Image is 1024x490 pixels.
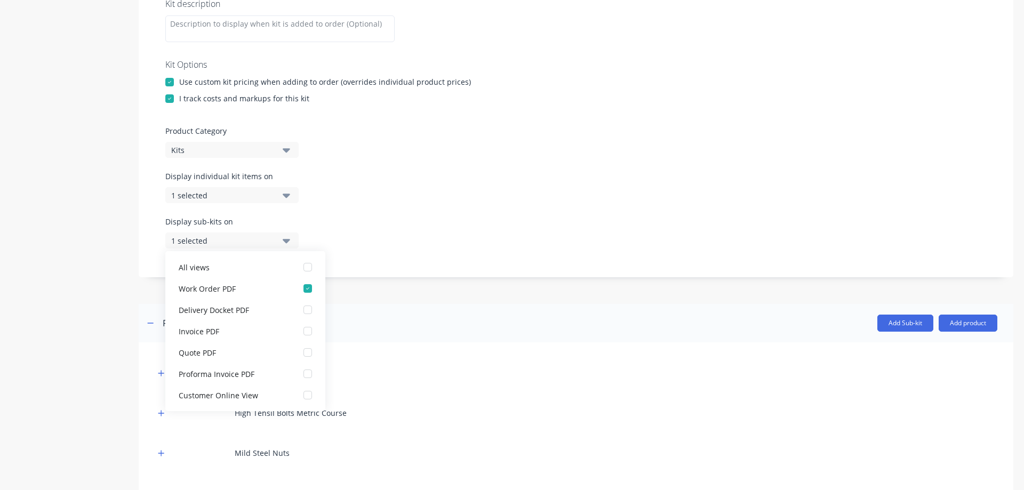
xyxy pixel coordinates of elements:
[165,232,299,248] button: 1 selected
[165,216,299,227] label: Display sub-kits on
[171,144,275,156] div: Kits
[179,304,285,315] div: Delivery Docket PDF
[179,261,285,272] div: All views
[179,347,285,358] div: Quote PDF
[165,58,987,71] div: Kit Options
[235,447,290,459] div: Mild Steel Nuts
[877,315,933,332] button: Add Sub-kit
[165,142,299,158] button: Kits
[179,368,285,379] div: Proforma Invoice PDF
[165,171,299,182] label: Display individual kit items on
[171,190,275,201] div: 1 selected
[165,125,987,136] label: Product Category
[171,235,275,246] div: 1 selected
[179,389,285,400] div: Customer Online View
[939,315,997,332] button: Add product
[179,325,285,336] div: Invoice PDF
[163,317,238,330] div: Products in this kit
[179,76,471,87] div: Use custom kit pricing when adding to order (overrides individual product prices)
[179,283,285,294] div: Work Order PDF
[235,407,347,419] div: High Tensil Bolts Metric Course
[165,187,299,203] button: 1 selected
[179,411,285,422] div: Accounting Package
[179,93,309,104] div: I track costs and markups for this kit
